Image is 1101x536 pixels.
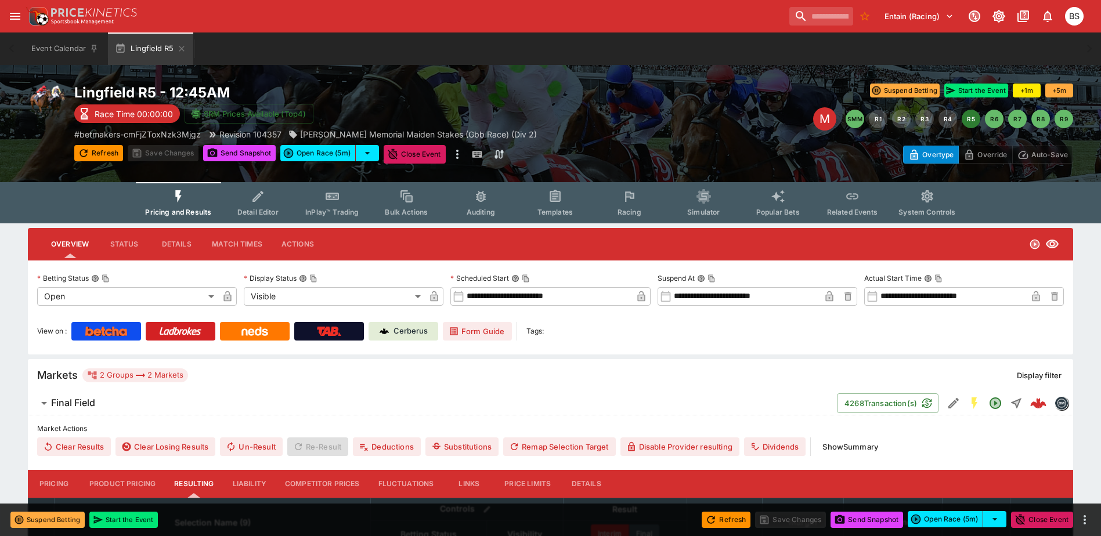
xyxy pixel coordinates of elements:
[74,84,574,102] h2: Copy To Clipboard
[443,470,495,498] button: Links
[870,84,940,97] button: Suspend Betting
[983,511,1006,527] button: select merge strategy
[145,208,211,216] span: Pricing and Results
[511,274,519,283] button: Scheduled StartCopy To Clipboard
[563,498,687,520] th: Result
[815,437,885,456] button: ShowSummary
[1027,392,1050,415] a: 46eee287-c96b-4aa0-acf9-89fd6f921042
[203,230,272,258] button: Match Times
[869,110,887,128] button: R1
[95,108,173,120] p: Race Time 00:00:00
[915,110,934,128] button: R3
[219,128,281,140] p: Revision 104357
[300,128,537,140] p: [PERSON_NAME] Memorial Maiden Stakes (Gbb Race) (Div 2)
[903,146,1073,164] div: Start From
[276,470,369,498] button: Competitor Prices
[280,145,356,161] button: Open Race (5m)
[24,32,106,65] button: Event Calendar
[744,437,806,456] button: Dividends
[1045,84,1073,97] button: +5m
[898,208,955,216] span: System Controls
[165,470,223,498] button: Resulting
[1006,393,1027,414] button: Straight
[299,274,307,283] button: Display StatusCopy To Clipboard
[988,396,1002,410] svg: Open
[855,7,874,26] button: No Bookmarks
[522,274,530,283] button: Copy To Clipboard
[467,208,495,216] span: Auditing
[1062,3,1087,29] button: Brendan Scoble
[943,393,964,414] button: Edit Detail
[287,437,348,456] span: Re-Result
[87,368,183,382] div: 2 Groups 2 Markets
[26,5,49,28] img: PriceKinetics Logo
[369,470,443,498] button: Fluctuations
[37,322,67,341] label: View on :
[864,273,922,283] p: Actual Start Time
[89,512,158,528] button: Start the Event
[1030,395,1046,411] img: logo-cerberus--red.svg
[450,145,464,164] button: more
[28,84,65,121] img: horse_racing.png
[280,145,379,161] div: split button
[443,322,512,341] a: Form Guide
[309,274,317,283] button: Copy To Clipboard
[908,511,983,527] button: Open Race (5m)
[371,498,564,520] th: Controls
[988,6,1009,27] button: Toggle light/dark mode
[1045,237,1059,251] svg: Visible
[503,437,616,456] button: Remap Selection Target
[394,325,428,337] p: Cerberus
[136,182,965,223] div: Event type filters
[37,368,78,382] h5: Markets
[964,393,985,414] button: SGM Enabled
[450,273,509,283] p: Scheduled Start
[380,327,389,336] img: Cerberus
[908,511,1006,527] div: split button
[28,392,837,415] button: Final Field
[288,128,537,140] div: Ben Woollacott Memorial Maiden Stakes (Gbb Race) (Div 2)
[618,208,641,216] span: Racing
[813,107,836,131] div: Edit Meeting
[687,208,720,216] span: Simulator
[1065,7,1084,26] div: Brendan Scoble
[1013,6,1034,27] button: Documentation
[1078,513,1092,527] button: more
[903,146,959,164] button: Overtype
[878,7,961,26] button: Select Tenant
[924,274,932,283] button: Actual Start TimeCopy To Clipboard
[495,470,560,498] button: Price Limits
[756,208,800,216] span: Popular Bets
[958,146,1012,164] button: Override
[526,322,544,341] label: Tags:
[1031,149,1068,161] p: Auto-Save
[934,274,943,283] button: Copy To Clipboard
[80,470,165,498] button: Product Pricing
[985,110,1003,128] button: R6
[1029,238,1041,250] svg: Open
[37,420,1064,437] label: Market Actions
[5,6,26,27] button: open drawer
[28,470,80,498] button: Pricing
[1031,110,1050,128] button: R8
[98,230,150,258] button: Status
[115,437,215,456] button: Clear Losing Results
[938,110,957,128] button: R4
[244,287,425,306] div: Visible
[1012,146,1073,164] button: Auto-Save
[846,110,864,128] button: SMM
[977,149,1007,161] p: Override
[1055,397,1068,410] img: betmakers
[74,128,201,140] p: Copy To Clipboard
[964,6,985,27] button: Connected to PK
[85,327,127,336] img: Betcha
[560,470,612,498] button: Details
[237,208,279,216] span: Detail Editor
[42,230,98,258] button: Overview
[159,327,201,336] img: Ladbrokes
[1008,110,1027,128] button: R7
[51,397,95,409] h6: Final Field
[658,273,695,283] p: Suspend At
[51,19,114,24] img: Sportsbook Management
[385,208,428,216] span: Bulk Actions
